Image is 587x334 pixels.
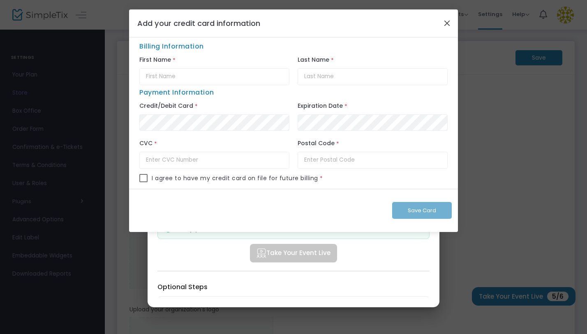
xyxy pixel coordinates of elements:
span: I agree to have my credit card on file for future billing [152,174,318,183]
label: First Name [139,54,171,66]
span: Payment Information [139,88,214,97]
label: Expiration Date [298,100,343,112]
button: Close [442,18,453,28]
input: First Name [139,68,289,85]
label: CVC [139,138,153,149]
input: Last Name [298,68,448,85]
h4: Add your credit card information [137,18,260,29]
span: Billing Information [135,42,452,54]
label: Credit/Debit Card [139,100,193,112]
label: Last Name [298,54,329,66]
label: Postal Code [298,138,335,149]
input: Enter CVC Number [139,152,289,169]
input: Enter Postal Code [298,152,448,169]
iframe: reCAPTCHA [139,195,263,227]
